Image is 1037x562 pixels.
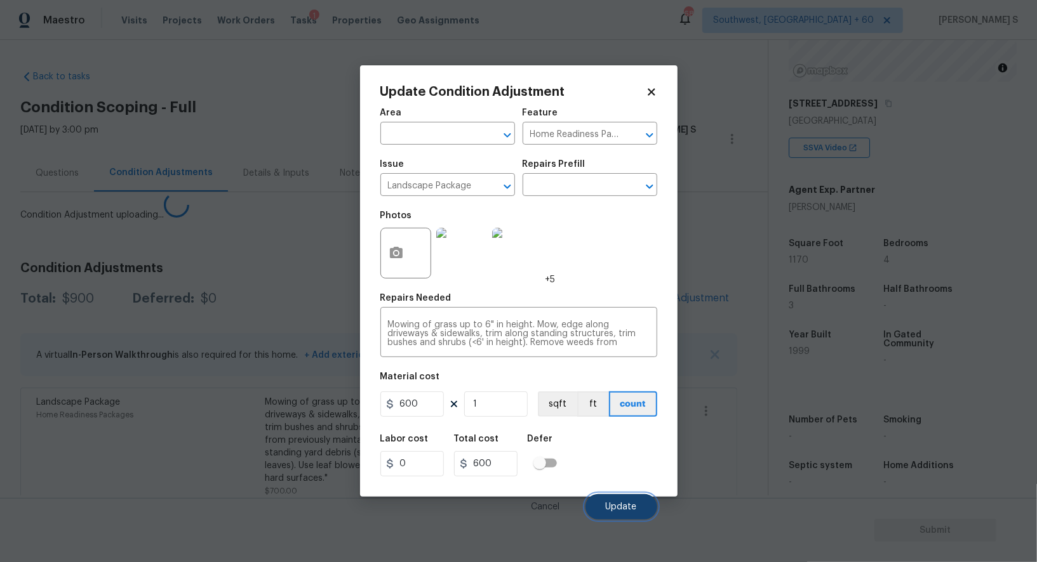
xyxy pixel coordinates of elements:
button: Cancel [511,494,580,520]
button: Update [585,494,657,520]
h5: Defer [528,435,553,443]
h5: Issue [380,160,405,169]
h5: Photos [380,211,412,220]
h5: Labor cost [380,435,429,443]
h5: Feature [523,108,558,117]
span: Update [606,502,637,512]
button: count [609,391,657,417]
span: +5 [545,273,556,286]
h5: Repairs Prefill [523,160,585,169]
h5: Repairs Needed [380,294,452,303]
h5: Area [380,108,402,117]
h5: Total cost [454,435,499,443]
h5: Material cost [380,372,440,381]
button: Open [641,126,659,144]
button: Open [641,178,659,195]
button: sqft [538,391,577,417]
textarea: Mowing of grass up to 6" in height. Mow, edge along driveways & sidewalks, trim along standing st... [388,320,650,347]
button: ft [577,391,609,417]
button: Open [498,178,516,195]
span: Cancel [532,502,560,512]
button: Open [498,126,516,144]
h2: Update Condition Adjustment [380,86,646,98]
